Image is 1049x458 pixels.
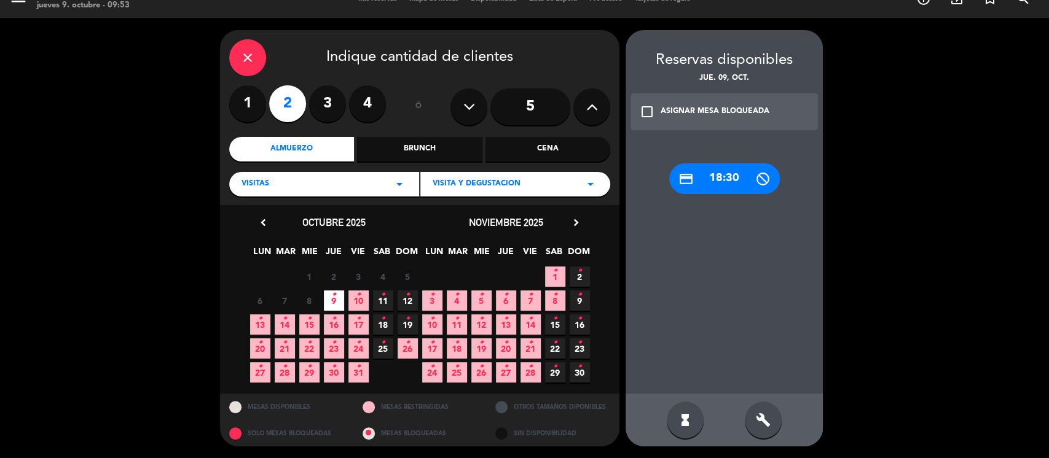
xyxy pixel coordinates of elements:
[307,309,312,328] i: •
[424,244,444,265] span: LUN
[578,333,582,352] i: •
[479,309,484,328] i: •
[528,285,533,305] i: •
[496,338,516,359] span: 20
[455,333,459,352] i: •
[471,362,492,382] span: 26
[528,333,533,352] i: •
[348,314,369,335] span: 17
[626,72,823,85] div: jue. 09, oct.
[486,394,619,420] div: OTROS TAMAÑOS DIPONIBLES
[661,106,769,118] div: ASIGNAR MESA BLOQUEADA
[553,357,557,376] i: •
[220,394,353,420] div: MESAS DISPONIBLES
[332,357,336,376] i: •
[398,266,418,287] span: 5
[570,362,590,382] span: 30
[258,357,262,376] i: •
[299,338,320,359] span: 22
[276,244,296,265] span: MAR
[545,314,565,335] span: 15
[471,314,492,335] span: 12
[545,266,565,287] span: 1
[570,314,590,335] span: 16
[521,362,541,382] span: 28
[447,290,467,311] span: 4
[275,290,295,311] span: 7
[669,163,780,194] div: 18:30
[356,309,361,328] i: •
[504,285,508,305] i: •
[392,177,407,192] i: arrow_drop_down
[250,362,270,382] span: 27
[348,266,369,287] span: 3
[398,290,418,311] span: 12
[332,285,336,305] i: •
[545,290,565,311] span: 8
[447,314,467,335] span: 11
[583,177,598,192] i: arrow_drop_down
[406,285,410,305] i: •
[257,216,270,229] i: chevron_left
[353,420,487,446] div: MESAS BLOQUEADAS
[229,137,354,161] div: Almuerzo
[578,285,582,305] i: •
[553,333,557,352] i: •
[422,362,442,382] span: 24
[471,338,492,359] span: 19
[504,357,508,376] i: •
[553,285,557,305] i: •
[332,309,336,328] i: •
[307,357,312,376] i: •
[398,314,418,335] span: 19
[568,244,588,265] span: DOM
[300,244,320,265] span: MIE
[356,285,361,305] i: •
[578,309,582,328] i: •
[396,244,416,265] span: DOM
[299,290,320,311] span: 8
[545,338,565,359] span: 22
[447,338,467,359] span: 18
[486,420,619,446] div: SIN DISPONIBILIDAD
[324,362,344,382] span: 30
[269,85,306,122] label: 2
[553,261,557,281] i: •
[250,338,270,359] span: 20
[496,290,516,311] span: 6
[528,309,533,328] i: •
[324,244,344,265] span: JUE
[504,309,508,328] i: •
[299,314,320,335] span: 15
[357,137,482,161] div: Brunch
[275,338,295,359] span: 21
[381,309,385,328] i: •
[309,85,346,122] label: 3
[528,357,533,376] i: •
[242,178,269,190] span: VISITAS
[455,285,459,305] i: •
[455,309,459,328] i: •
[258,333,262,352] i: •
[570,338,590,359] span: 23
[381,285,385,305] i: •
[356,357,361,376] i: •
[521,338,541,359] span: 21
[332,333,336,352] i: •
[496,362,516,382] span: 27
[283,333,287,352] i: •
[299,266,320,287] span: 1
[373,266,393,287] span: 4
[324,314,344,335] span: 16
[275,314,295,335] span: 14
[324,338,344,359] span: 23
[469,216,543,228] span: noviembre 2025
[398,85,438,128] div: ó
[678,413,693,427] i: hourglass_full
[496,244,516,265] span: JUE
[398,338,418,359] span: 26
[678,171,694,187] i: credit_card
[521,290,541,311] span: 7
[348,244,368,265] span: VIE
[422,290,442,311] span: 3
